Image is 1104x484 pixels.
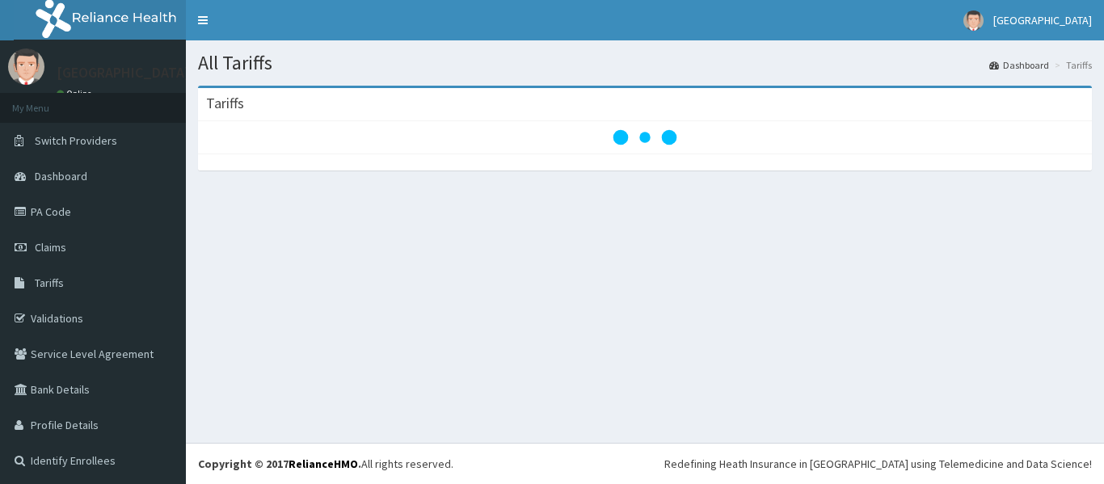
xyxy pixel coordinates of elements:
[8,48,44,85] img: User Image
[198,457,361,471] strong: Copyright © 2017 .
[989,58,1049,72] a: Dashboard
[289,457,358,471] a: RelianceHMO
[206,96,244,111] h3: Tariffs
[35,169,87,183] span: Dashboard
[57,65,190,80] p: [GEOGRAPHIC_DATA]
[35,276,64,290] span: Tariffs
[613,105,677,170] svg: audio-loading
[35,133,117,148] span: Switch Providers
[664,456,1092,472] div: Redefining Heath Insurance in [GEOGRAPHIC_DATA] using Telemedicine and Data Science!
[993,13,1092,27] span: [GEOGRAPHIC_DATA]
[198,53,1092,74] h1: All Tariffs
[963,11,984,31] img: User Image
[35,240,66,255] span: Claims
[186,443,1104,484] footer: All rights reserved.
[1051,58,1092,72] li: Tariffs
[57,88,95,99] a: Online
